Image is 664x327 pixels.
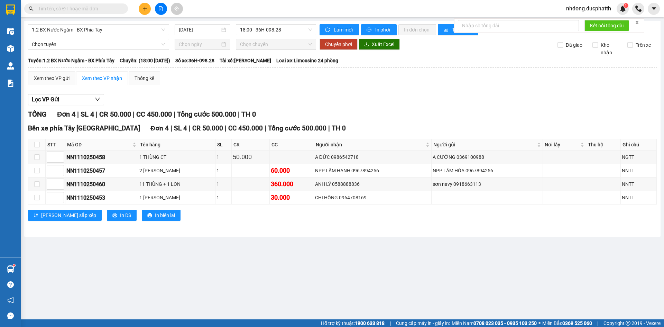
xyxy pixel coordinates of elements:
[622,194,655,201] div: NNTT
[542,319,592,327] span: Miền Bắc
[120,211,131,219] span: In DS
[622,153,655,161] div: NGTT
[67,141,131,148] span: Mã GD
[321,319,385,327] span: Hỗ trợ kỹ thuật:
[648,3,660,15] button: caret-down
[563,41,585,49] span: Đã giao
[458,20,579,31] input: Nhập số tổng đài
[28,94,104,105] button: Lọc VP Gửi
[138,139,215,151] th: Tên hàng
[228,124,263,132] span: CC 450.000
[238,110,240,118] span: |
[473,320,537,326] strong: 0708 023 035 - 0935 103 250
[65,178,138,191] td: NN1110250460
[139,3,151,15] button: plus
[139,153,214,161] div: 1 THÙNG CT
[626,321,630,326] span: copyright
[28,210,102,221] button: sort-ascending[PERSON_NAME] sắp xếp
[398,24,436,35] button: In đơn chọn
[133,110,135,118] span: |
[332,124,346,132] span: TH 0
[7,265,14,273] img: warehouse-icon
[174,6,179,11] span: aim
[225,124,227,132] span: |
[328,124,330,132] span: |
[155,211,175,219] span: In biên lai
[155,3,167,15] button: file-add
[367,27,372,33] span: printer
[216,153,231,161] div: 1
[38,5,120,12] input: Tìm tên, số ĐT hoặc mã đơn
[34,74,70,82] div: Xem theo VP gửi
[433,167,542,174] div: NPP LÂM HÓA 0967894256
[621,139,657,151] th: Ghi chú
[28,124,140,132] span: Bến xe phía Tây [GEOGRAPHIC_DATA]
[32,25,165,35] span: 1.2 BX Nước Ngầm - BX Phía Tây
[271,179,312,189] div: 360.000
[46,139,65,151] th: STT
[320,39,358,50] button: Chuyển phơi
[179,26,220,34] input: 11/10/2025
[562,320,592,326] strong: 0369 525 060
[216,180,231,188] div: 1
[635,6,642,12] img: phone-icon
[561,4,617,13] span: nhdong.ducphatth
[170,124,172,132] span: |
[320,24,359,35] button: syncLàm mới
[6,4,15,15] img: logo-vxr
[271,193,312,202] div: 30.000
[545,141,579,148] span: Nơi lấy
[65,164,138,178] td: NN1110250457
[276,57,338,64] span: Loại xe: Limousine 24 phòng
[584,20,629,31] button: Kết nối tổng đài
[586,139,620,151] th: Thu hộ
[265,124,266,132] span: |
[32,95,59,104] span: Lọc VP Gửi
[538,322,541,325] span: ⚪️
[158,6,163,11] span: file-add
[107,210,137,221] button: printerIn DS
[452,319,537,327] span: Miền Nam
[147,213,152,218] span: printer
[65,151,138,164] td: NN1110250458
[65,191,138,205] td: NN1110250453
[28,110,47,118] span: TỔNG
[315,194,430,201] div: CHỊ HỒNG 0964708169
[624,3,628,8] sup: 1
[112,213,117,218] span: printer
[372,40,394,48] span: Xuất Excel
[7,28,14,35] img: warehouse-icon
[28,58,114,63] b: Tuyến: 1.2 BX Nước Ngầm - BX Phía Tây
[240,25,312,35] span: 18:00 - 36H-098.28
[142,6,147,11] span: plus
[120,57,170,64] span: Chuyến: (18:00 [DATE])
[171,3,183,15] button: aim
[270,139,314,151] th: CC
[96,110,98,118] span: |
[361,24,397,35] button: printerIn phơi
[7,297,14,303] span: notification
[13,264,15,266] sup: 1
[443,27,449,33] span: bar-chart
[174,110,175,118] span: |
[139,180,214,188] div: 11 THÙNG + 1 LON
[233,152,268,162] div: 50.000
[315,180,430,188] div: ANH LÝ 0588888836
[95,97,100,102] span: down
[597,319,598,327] span: |
[590,22,624,29] span: Kết nối tổng đài
[622,167,655,174] div: NNTT
[268,124,326,132] span: Tổng cước 500.000
[41,211,96,219] span: [PERSON_NAME] sắp xếp
[620,6,626,12] img: icon-new-feature
[189,124,191,132] span: |
[99,110,131,118] span: CR 50.000
[625,3,627,8] span: 1
[177,110,236,118] span: Tổng cước 500.000
[433,141,536,148] span: Người gửi
[220,57,271,64] span: Tài xế: [PERSON_NAME]
[142,210,181,221] button: printerIn biên lai
[216,194,231,201] div: 1
[136,110,172,118] span: CC 450.000
[175,57,214,64] span: Số xe: 36H-098.28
